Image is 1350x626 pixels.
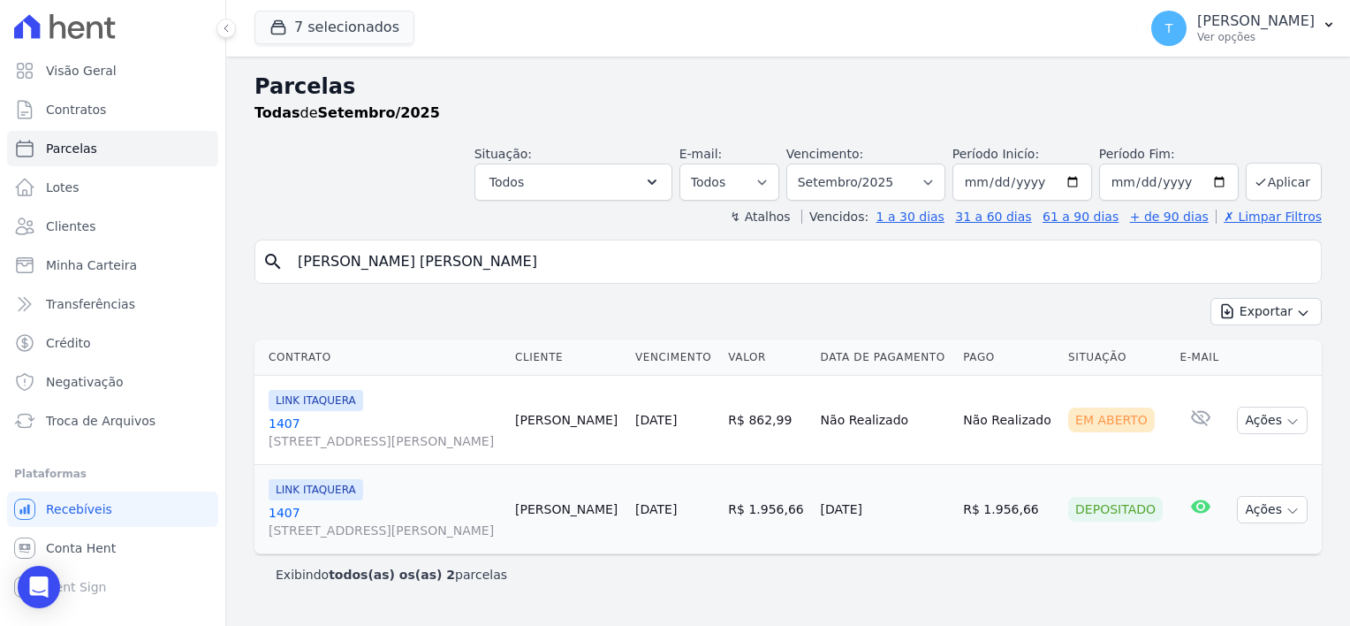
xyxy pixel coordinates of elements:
[276,566,507,584] p: Exibindo parcelas
[1165,22,1173,34] span: T
[1043,210,1119,224] a: 61 a 90 dias
[721,376,813,465] td: R$ 862,99
[801,210,868,224] label: Vencidos:
[679,147,723,161] label: E-mail:
[7,325,218,361] a: Crédito
[508,465,628,554] td: [PERSON_NAME]
[635,413,677,427] a: [DATE]
[46,539,116,557] span: Conta Hent
[7,403,218,439] a: Troca de Arquivos
[1246,163,1322,201] button: Aplicar
[508,340,628,376] th: Cliente
[7,131,218,166] a: Parcelas
[508,376,628,465] td: [PERSON_NAME]
[46,500,112,518] span: Recebíveis
[46,179,80,196] span: Lotes
[46,256,137,274] span: Minha Carteira
[814,340,957,376] th: Data de Pagamento
[46,295,135,313] span: Transferências
[7,531,218,566] a: Conta Hent
[329,568,455,582] b: todos(as) os(as) 2
[269,432,501,450] span: [STREET_ADDRESS][PERSON_NAME]
[635,502,677,516] a: [DATE]
[1130,210,1209,224] a: + de 90 dias
[1068,497,1163,522] div: Depositado
[1068,408,1155,432] div: Em Aberto
[269,415,501,450] a: 1407[STREET_ADDRESS][PERSON_NAME]
[1061,340,1172,376] th: Situação
[254,103,440,124] p: de
[7,53,218,88] a: Visão Geral
[956,376,1061,465] td: Não Realizado
[46,373,124,391] span: Negativação
[786,147,863,161] label: Vencimento:
[46,334,91,352] span: Crédito
[46,218,95,235] span: Clientes
[254,104,300,121] strong: Todas
[1216,210,1322,224] a: ✗ Limpar Filtros
[814,376,957,465] td: Não Realizado
[628,340,721,376] th: Vencimento
[269,504,501,539] a: 1407[STREET_ADDRESS][PERSON_NAME]
[7,92,218,127] a: Contratos
[254,340,508,376] th: Contrato
[952,147,1039,161] label: Período Inicío:
[956,465,1061,554] td: R$ 1.956,66
[287,244,1314,279] input: Buscar por nome do lote ou do cliente
[262,251,284,272] i: search
[730,210,790,224] label: ↯ Atalhos
[721,340,813,376] th: Valor
[7,286,218,322] a: Transferências
[7,209,218,244] a: Clientes
[46,101,106,118] span: Contratos
[474,164,672,201] button: Todos
[956,340,1061,376] th: Pago
[876,210,944,224] a: 1 a 30 dias
[474,147,532,161] label: Situação:
[269,479,363,500] span: LINK ITAQUERA
[254,71,1322,103] h2: Parcelas
[7,492,218,527] a: Recebíveis
[1173,340,1228,376] th: E-mail
[46,62,117,80] span: Visão Geral
[814,465,957,554] td: [DATE]
[1099,145,1239,164] label: Período Fim:
[955,210,1031,224] a: 31 a 60 dias
[1210,298,1322,325] button: Exportar
[269,522,501,539] span: [STREET_ADDRESS][PERSON_NAME]
[7,170,218,205] a: Lotes
[318,104,440,121] strong: Setembro/2025
[1237,496,1308,523] button: Ações
[18,566,60,608] div: Open Intercom Messenger
[1237,407,1308,434] button: Ações
[14,463,211,485] div: Plataformas
[721,465,813,554] td: R$ 1.956,66
[46,412,155,430] span: Troca de Arquivos
[1197,12,1315,30] p: [PERSON_NAME]
[1197,30,1315,44] p: Ver opções
[46,140,97,157] span: Parcelas
[489,172,524,193] span: Todos
[1137,4,1350,53] button: T [PERSON_NAME] Ver opções
[7,364,218,400] a: Negativação
[254,11,414,44] button: 7 selecionados
[269,390,363,411] span: LINK ITAQUERA
[7,248,218,283] a: Minha Carteira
